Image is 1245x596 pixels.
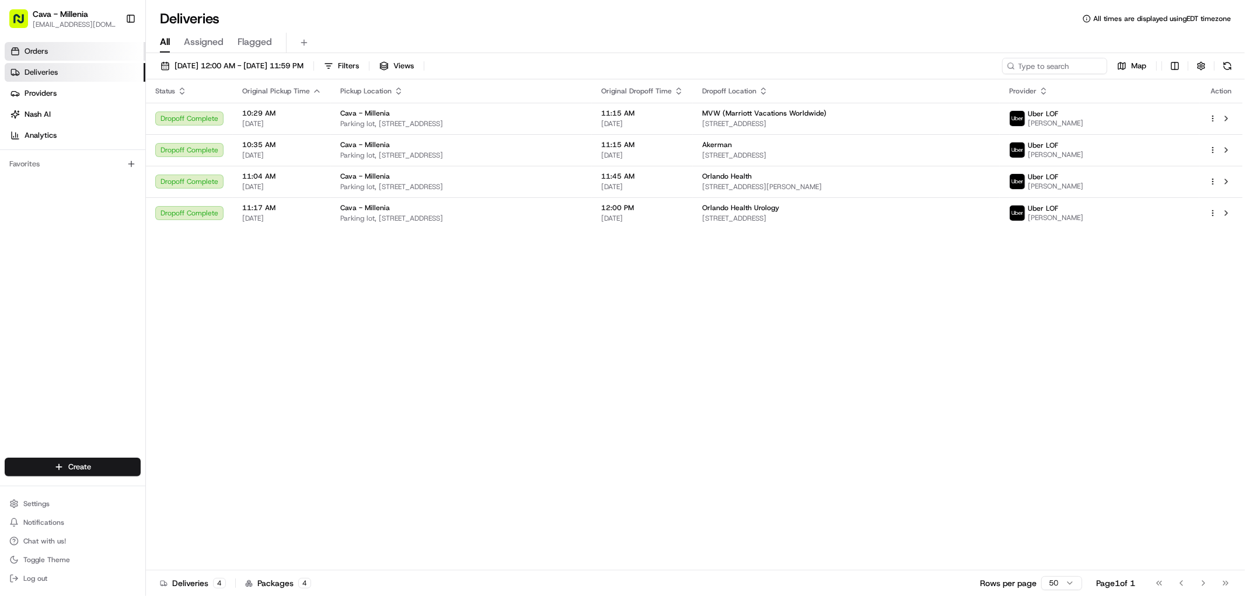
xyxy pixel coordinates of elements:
[23,499,50,508] span: Settings
[242,151,322,160] span: [DATE]
[25,67,58,78] span: Deliveries
[213,578,226,588] div: 4
[1010,205,1025,221] img: uber-new-logo.jpeg
[601,151,683,160] span: [DATE]
[1009,86,1037,96] span: Provider
[155,58,309,74] button: [DATE] 12:00 AM - [DATE] 11:59 PM
[33,8,88,20] button: Cava - Millenia
[1028,150,1083,159] span: [PERSON_NAME]
[702,86,756,96] span: Dropoff Location
[23,261,89,273] span: Knowledge Base
[242,214,322,223] span: [DATE]
[5,496,141,512] button: Settings
[601,140,683,149] span: 11:15 AM
[12,111,33,133] img: 1736555255976-a54dd68f-1ca7-489b-9aae-adbdc363a1c4
[5,570,141,587] button: Log out
[702,119,991,128] span: [STREET_ADDRESS]
[5,105,145,124] a: Nash AI
[340,140,390,149] span: Cava - Millenia
[340,109,390,118] span: Cava - Millenia
[242,203,322,212] span: 11:17 AM
[1028,213,1083,222] span: [PERSON_NAME]
[7,256,94,277] a: 📗Knowledge Base
[1093,14,1231,23] span: All times are displayed using EDT timezone
[181,149,212,163] button: See all
[601,119,683,128] span: [DATE]
[103,212,127,222] span: [DATE]
[5,5,121,33] button: Cava - Millenia[EMAIL_ADDRESS][DOMAIN_NAME]
[25,111,46,133] img: 8571987876998_91fb9ceb93ad5c398215_72.jpg
[12,12,35,35] img: Nash
[601,109,683,118] span: 11:15 AM
[25,88,57,99] span: Providers
[340,182,583,191] span: Parking lot, [STREET_ADDRESS]
[980,577,1037,589] p: Rows per page
[5,514,141,531] button: Notifications
[242,119,322,128] span: [DATE]
[5,533,141,549] button: Chat with us!
[160,35,170,49] span: All
[175,61,304,71] span: [DATE] 12:00 AM - [DATE] 11:59 PM
[1131,61,1146,71] span: Map
[702,109,826,118] span: MVW (Marriott Vacations Worldwide)
[374,58,419,74] button: Views
[338,61,359,71] span: Filters
[1112,58,1152,74] button: Map
[1002,58,1107,74] input: Type to search
[1028,204,1058,213] span: Uber LOF
[245,577,311,589] div: Packages
[25,109,51,120] span: Nash AI
[12,170,30,193] img: Wisdom Oko
[30,75,193,88] input: Clear
[242,182,322,191] span: [DATE]
[601,203,683,212] span: 12:00 PM
[242,86,310,96] span: Original Pickup Time
[601,172,683,181] span: 11:45 AM
[340,86,392,96] span: Pickup Location
[82,289,141,298] a: Powered byPylon
[12,262,21,271] div: 📗
[1028,109,1058,118] span: Uber LOF
[702,182,991,191] span: [STREET_ADDRESS][PERSON_NAME]
[1028,141,1058,150] span: Uber LOF
[238,35,272,49] span: Flagged
[53,111,191,123] div: Start new chat
[5,552,141,568] button: Toggle Theme
[12,201,30,220] img: Brigitte Vinadas
[340,151,583,160] span: Parking lot, [STREET_ADDRESS]
[601,86,672,96] span: Original Dropoff Time
[393,61,414,71] span: Views
[1028,182,1083,191] span: [PERSON_NAME]
[160,9,219,28] h1: Deliveries
[116,290,141,298] span: Pylon
[25,130,57,141] span: Analytics
[601,214,683,223] span: [DATE]
[94,256,192,277] a: 💻API Documentation
[319,58,364,74] button: Filters
[242,109,322,118] span: 10:29 AM
[36,212,95,222] span: [PERSON_NAME]
[702,151,991,160] span: [STREET_ADDRESS]
[5,42,145,61] a: Orders
[99,262,108,271] div: 💻
[127,181,131,190] span: •
[184,35,224,49] span: Assigned
[1010,142,1025,158] img: uber-new-logo.jpeg
[1096,577,1135,589] div: Page 1 of 1
[242,172,322,181] span: 11:04 AM
[155,86,175,96] span: Status
[36,181,124,190] span: Wisdom [PERSON_NAME]
[601,182,683,191] span: [DATE]
[1010,111,1025,126] img: uber-new-logo.jpeg
[1010,174,1025,189] img: uber-new-logo.jpeg
[340,119,583,128] span: Parking lot, [STREET_ADDRESS]
[702,214,991,223] span: [STREET_ADDRESS]
[1209,86,1233,96] div: Action
[1219,58,1236,74] button: Refresh
[340,214,583,223] span: Parking lot, [STREET_ADDRESS]
[5,126,145,145] a: Analytics
[33,20,116,29] button: [EMAIL_ADDRESS][DOMAIN_NAME]
[23,518,64,527] span: Notifications
[23,574,47,583] span: Log out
